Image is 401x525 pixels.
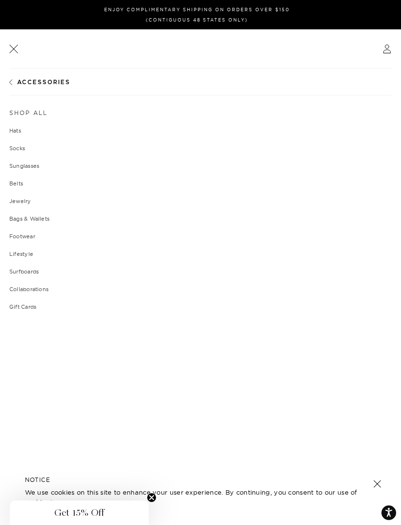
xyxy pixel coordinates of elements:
a: Sunglasses [9,163,392,169]
span: Get 15% Off [54,507,104,519]
p: (Contiguous 48 States Only) [23,16,370,23]
a: Lifestyle [9,251,392,257]
button: Close teaser [147,493,156,502]
a: Socks [9,145,392,151]
span: Accessories [17,79,70,85]
p: Enjoy Complimentary Shipping on Orders Over $150 [23,6,370,13]
a: Surfboards [9,269,392,274]
p: We use cookies on this site to enhance your user experience. By continuing, you consent to our us... [25,487,377,507]
a: Collaborations [9,286,392,292]
a: Footwear [9,233,392,239]
a: Accessories [9,78,70,85]
a: Hats [9,128,392,134]
a: Gift Cards [9,304,392,310]
a: Jewelry [9,198,392,204]
a: Belts [9,181,392,186]
a: Learn more [50,498,88,506]
a: Shop All [9,110,392,116]
div: Get 15% OffClose teaser [10,501,149,525]
h5: NOTICE [25,476,377,484]
a: Bags & Wallets [9,216,392,222]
